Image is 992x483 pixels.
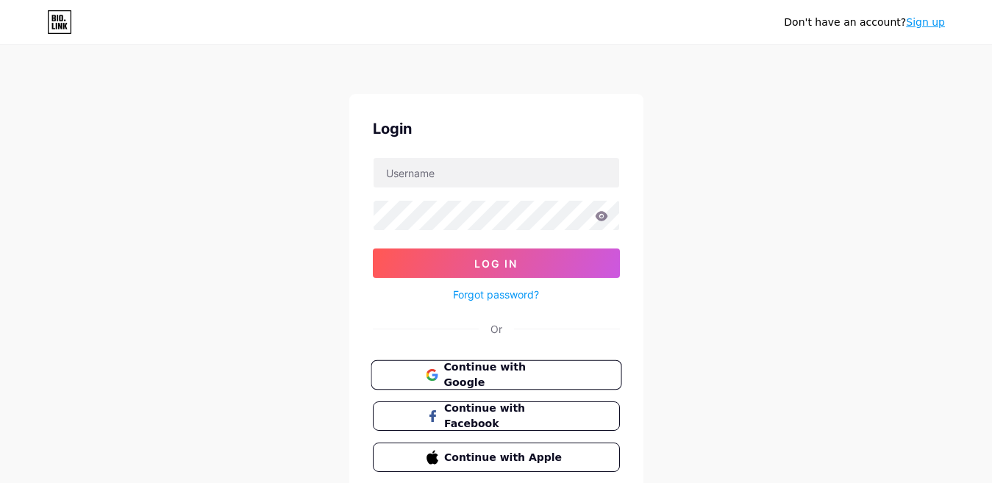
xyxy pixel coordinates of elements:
[373,401,620,431] button: Continue with Facebook
[373,360,620,390] a: Continue with Google
[443,359,566,391] span: Continue with Google
[374,158,619,187] input: Username
[490,321,502,337] div: Or
[371,360,621,390] button: Continue with Google
[906,16,945,28] a: Sign up
[373,248,620,278] button: Log In
[453,287,539,302] a: Forgot password?
[784,15,945,30] div: Don't have an account?
[474,257,518,270] span: Log In
[373,443,620,472] button: Continue with Apple
[373,118,620,140] div: Login
[444,401,565,432] span: Continue with Facebook
[444,450,565,465] span: Continue with Apple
